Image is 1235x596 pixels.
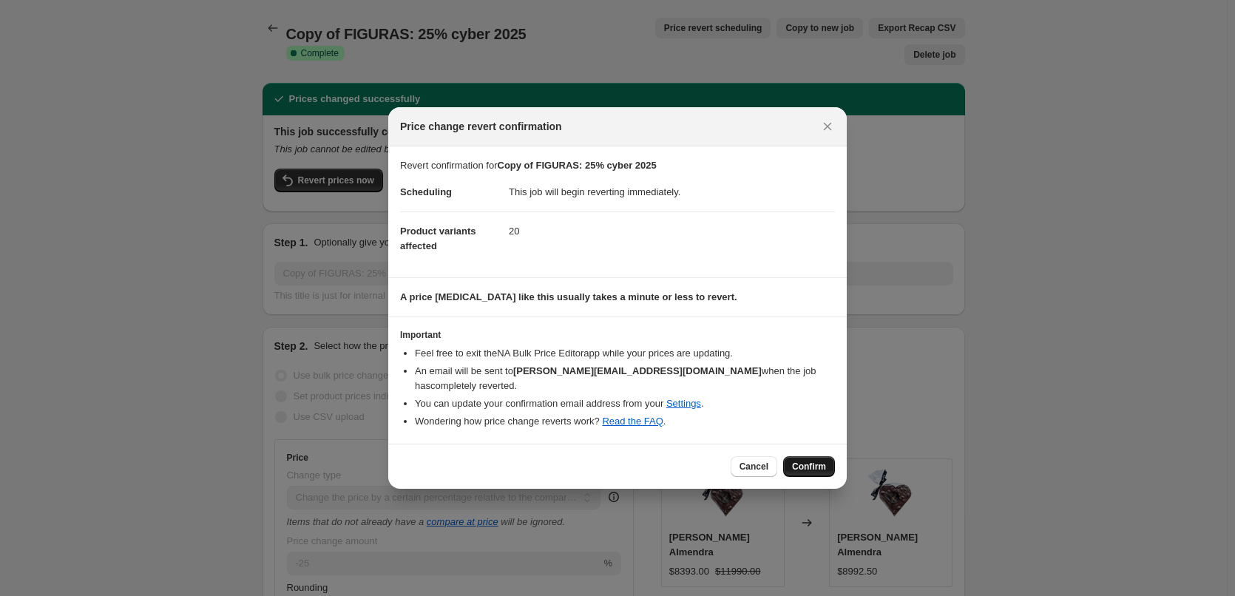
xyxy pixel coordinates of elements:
[400,226,476,251] span: Product variants affected
[498,160,657,171] b: Copy of FIGURAS: 25% cyber 2025
[400,291,737,302] b: A price [MEDICAL_DATA] like this usually takes a minute or less to revert.
[415,396,835,411] li: You can update your confirmation email address from your .
[666,398,701,409] a: Settings
[509,173,835,211] dd: This job will begin reverting immediately.
[415,346,835,361] li: Feel free to exit the NA Bulk Price Editor app while your prices are updating.
[740,461,768,473] span: Cancel
[400,119,562,134] span: Price change revert confirmation
[415,364,835,393] li: An email will be sent to when the job has completely reverted .
[509,211,835,251] dd: 20
[792,461,826,473] span: Confirm
[731,456,777,477] button: Cancel
[400,158,835,173] p: Revert confirmation for
[400,186,452,197] span: Scheduling
[602,416,663,427] a: Read the FAQ
[783,456,835,477] button: Confirm
[513,365,762,376] b: [PERSON_NAME][EMAIL_ADDRESS][DOMAIN_NAME]
[817,116,838,137] button: Close
[400,329,835,341] h3: Important
[415,414,835,429] li: Wondering how price change reverts work? .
